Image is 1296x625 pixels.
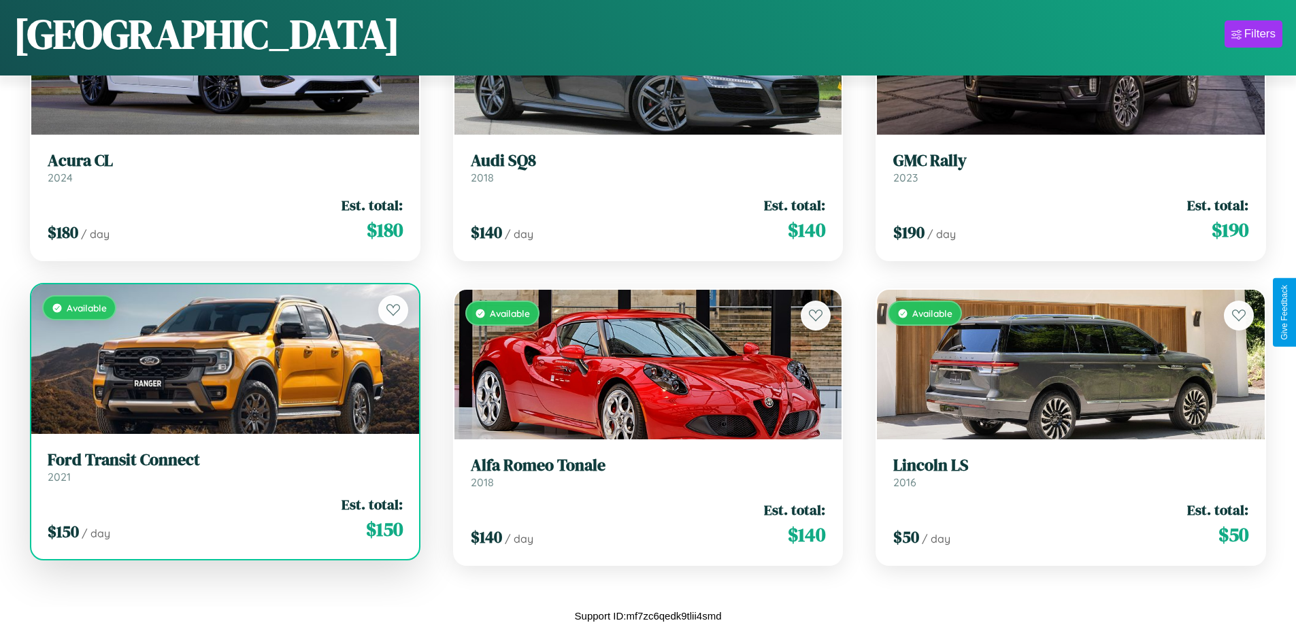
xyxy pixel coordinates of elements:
[471,526,502,548] span: $ 140
[471,475,494,489] span: 2018
[14,6,400,62] h1: [GEOGRAPHIC_DATA]
[893,475,916,489] span: 2016
[342,494,403,514] span: Est. total:
[48,151,403,171] h3: Acura CL
[893,151,1248,184] a: GMC Rally2023
[927,227,956,241] span: / day
[471,456,826,489] a: Alfa Romeo Tonale2018
[48,450,403,484] a: Ford Transit Connect2021
[764,500,825,520] span: Est. total:
[893,456,1248,475] h3: Lincoln LS
[471,221,502,243] span: $ 140
[893,171,918,184] span: 2023
[48,470,71,484] span: 2021
[490,307,530,319] span: Available
[893,526,919,548] span: $ 50
[48,221,78,243] span: $ 180
[893,456,1248,489] a: Lincoln LS2016
[1187,500,1248,520] span: Est. total:
[788,521,825,548] span: $ 140
[81,227,110,241] span: / day
[366,516,403,543] span: $ 150
[505,532,533,545] span: / day
[893,221,925,243] span: $ 190
[367,216,403,243] span: $ 180
[471,171,494,184] span: 2018
[1187,195,1248,215] span: Est. total:
[1225,20,1282,48] button: Filters
[48,151,403,184] a: Acura CL2024
[1212,216,1248,243] span: $ 190
[1218,521,1248,548] span: $ 50
[1244,27,1276,41] div: Filters
[788,216,825,243] span: $ 140
[342,195,403,215] span: Est. total:
[471,151,826,171] h3: Audi SQ8
[505,227,533,241] span: / day
[1280,285,1289,340] div: Give Feedback
[764,195,825,215] span: Est. total:
[82,526,110,540] span: / day
[471,151,826,184] a: Audi SQ82018
[48,450,403,470] h3: Ford Transit Connect
[575,607,722,625] p: Support ID: mf7zc6qedk9tlii4smd
[893,151,1248,171] h3: GMC Rally
[471,456,826,475] h3: Alfa Romeo Tonale
[912,307,952,319] span: Available
[48,171,73,184] span: 2024
[48,520,79,543] span: $ 150
[67,302,107,314] span: Available
[922,532,950,545] span: / day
